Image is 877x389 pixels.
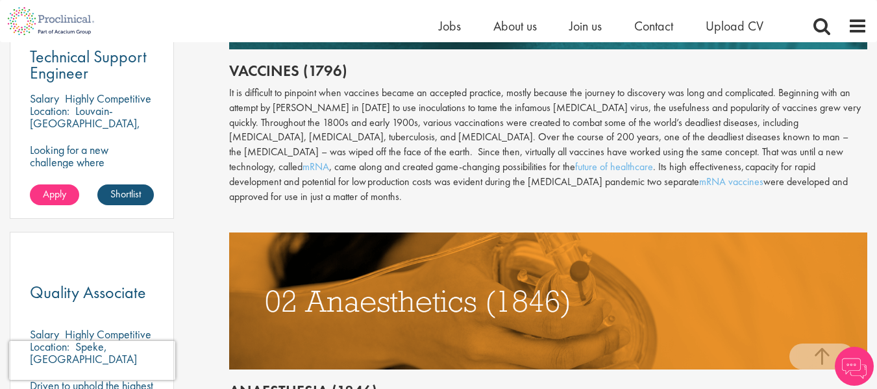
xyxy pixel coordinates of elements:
[30,144,154,218] p: Looking for a new challenge where engineering meets impact? This role as Technical Support Engine...
[30,184,79,205] a: Apply
[706,18,763,34] a: Upload CV
[30,45,147,84] span: Technical Support Engineer
[229,62,867,79] h2: Vaccines (1796)
[30,103,140,143] p: Louvain-[GEOGRAPHIC_DATA], [GEOGRAPHIC_DATA]
[634,18,673,34] a: Contact
[30,49,154,81] a: Technical Support Engineer
[303,160,329,173] a: mRNA
[43,187,66,201] span: Apply
[9,341,175,380] iframe: reCAPTCHA
[439,18,461,34] a: Jobs
[30,91,59,106] span: Salary
[65,91,151,106] p: Highly Competitive
[30,327,59,342] span: Salary
[493,18,537,34] a: About us
[65,327,151,342] p: Highly Competitive
[569,18,602,34] a: Join us
[30,103,69,118] span: Location:
[97,184,154,205] a: Shortlist
[30,284,154,301] a: Quality Associate
[575,160,653,173] a: future of healthcare
[699,175,763,188] a: mRNA vaccines
[229,86,867,205] div: It is difficult to pinpoint when vaccines became an accepted practice, mostly because the journey...
[30,281,146,303] span: Quality Associate
[835,347,874,386] img: Chatbot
